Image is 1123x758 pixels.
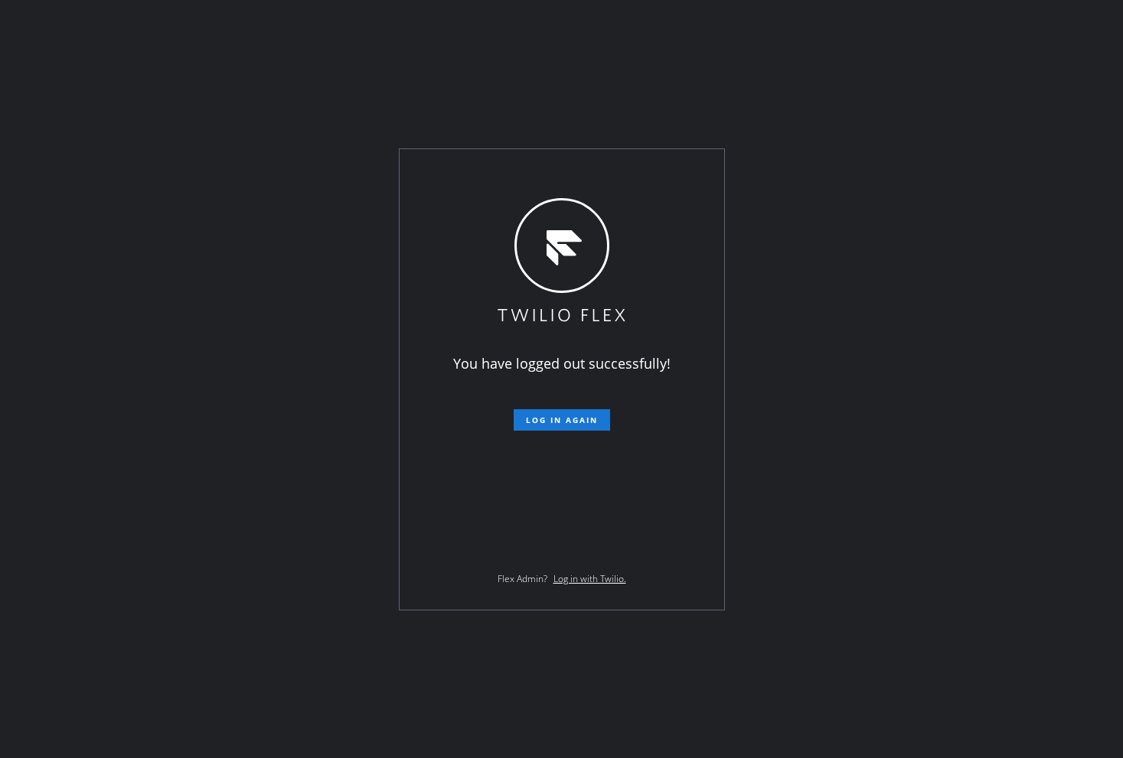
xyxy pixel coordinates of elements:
span: Log in again [526,415,598,425]
button: Log in again [514,409,610,431]
a: Log in with Twilio. [553,572,626,585]
span: You have logged out successfully! [453,354,671,372]
span: Flex Admin? [498,572,547,585]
